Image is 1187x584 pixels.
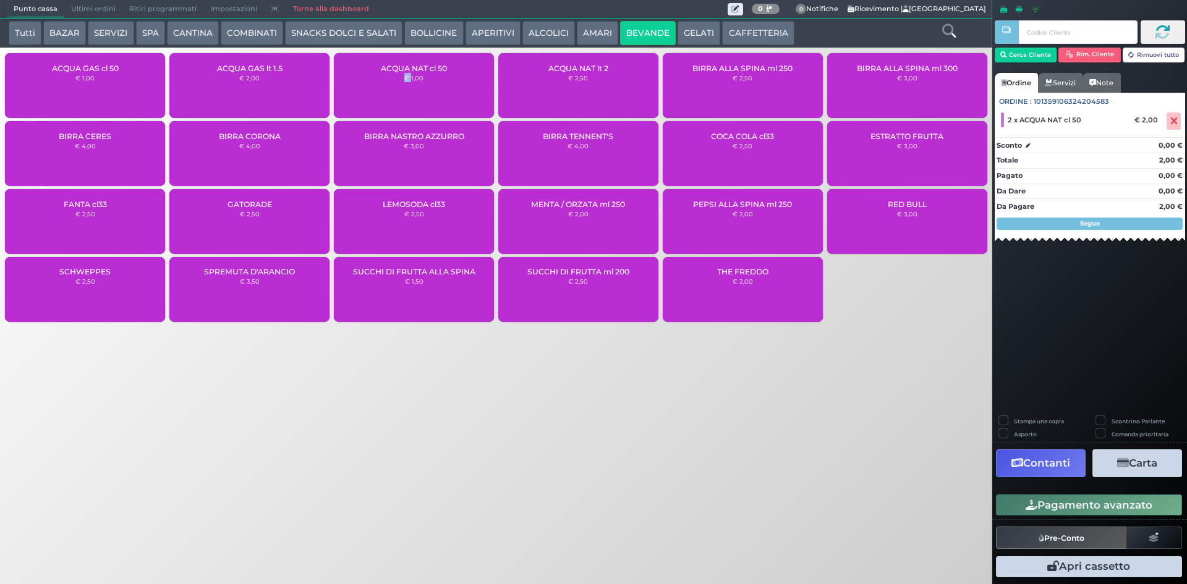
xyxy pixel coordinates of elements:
[286,1,375,18] a: Torna alla dashboard
[678,21,720,46] button: GELATI
[527,267,629,276] span: SUCCHI DI FRUTTA ml 200
[1112,430,1168,438] label: Comanda prioritaria
[136,21,165,46] button: SPA
[997,187,1026,195] strong: Da Dare
[1038,73,1083,93] a: Servizi
[522,21,575,46] button: ALCOLICI
[1058,48,1121,62] button: Rim. Cliente
[1034,96,1109,107] span: 101359106324204583
[217,64,283,73] span: ACQUA GAS lt 1.5
[7,1,64,18] span: Punto cassa
[240,210,260,218] small: € 2,50
[996,449,1086,477] button: Contanti
[996,494,1182,515] button: Pagamento avanzato
[758,4,763,13] b: 0
[1159,156,1183,164] strong: 2,00 €
[52,64,119,73] span: ACQUA GAS cl 50
[996,527,1127,549] button: Pre-Conto
[221,21,283,46] button: COMBINATI
[733,142,752,150] small: € 2,50
[1014,430,1037,438] label: Asporto
[1159,141,1183,150] strong: 0,00 €
[577,21,618,46] button: AMARI
[404,210,424,218] small: € 2,50
[43,21,86,46] button: BAZAR
[240,277,260,285] small: € 3,50
[733,74,752,82] small: € 2,50
[404,21,463,46] button: BOLLICINE
[64,1,122,18] span: Ultimi ordini
[404,74,423,82] small: € 1,00
[870,132,943,141] span: ESTRATTO FRUTTA
[1083,73,1120,93] a: Note
[1123,48,1185,62] button: Rimuovi tutto
[204,1,264,18] span: Impostazioni
[59,267,111,276] span: SCHWEPPES
[995,73,1038,93] a: Ordine
[404,142,424,150] small: € 3,00
[997,156,1018,164] strong: Totale
[75,277,95,285] small: € 2,50
[995,48,1057,62] button: Cerca Cliente
[997,171,1023,180] strong: Pagato
[1159,187,1183,195] strong: 0,00 €
[64,200,107,209] span: FANTA cl33
[75,210,95,218] small: € 2,50
[620,21,676,46] button: BEVANDE
[381,64,447,73] span: ACQUA NAT cl 50
[692,64,793,73] span: BIRRA ALLA SPINA ml 250
[568,74,588,82] small: € 2,50
[75,142,96,150] small: € 4,00
[568,277,588,285] small: € 2,50
[1159,202,1183,211] strong: 2,00 €
[405,277,423,285] small: € 1,50
[239,142,260,150] small: € 4,00
[548,64,608,73] span: ACQUA NAT lt 2
[88,21,134,46] button: SERVIZI
[239,74,260,82] small: € 2,00
[999,96,1032,107] span: Ordine :
[364,132,464,141] span: BIRRA NASTRO AZZURRO
[285,21,402,46] button: SNACKS DOLCI E SALATI
[531,200,625,209] span: MENTA / ORZATA ml 250
[568,142,589,150] small: € 4,00
[1112,417,1165,425] label: Scontrino Parlante
[219,132,281,141] span: BIRRA CORONA
[1133,116,1164,124] div: € 2,00
[711,132,774,141] span: COCA COLA cl33
[167,21,219,46] button: CANTINA
[1080,219,1100,227] strong: Segue
[59,132,111,141] span: BIRRA CERES
[75,74,95,82] small: € 1,00
[897,142,917,150] small: € 3,00
[1008,116,1081,124] span: 2 x ACQUA NAT cl 50
[466,21,521,46] button: APERITIVI
[796,4,807,15] span: 0
[733,277,753,285] small: € 2,00
[997,140,1022,151] strong: Sconto
[722,21,794,46] button: CAFFETTERIA
[543,132,613,141] span: BIRRA TENNENT'S
[568,210,589,218] small: € 2,00
[9,21,41,46] button: Tutti
[733,210,753,218] small: € 2,00
[1014,417,1064,425] label: Stampa una copia
[122,1,203,18] span: Ritiri programmati
[1019,20,1137,44] input: Codice Cliente
[693,200,792,209] span: PEPSI ALLA SPINA ml 250
[383,200,445,209] span: LEMOSODA cl33
[1159,171,1183,180] strong: 0,00 €
[353,267,475,276] span: SUCCHI DI FRUTTA ALLA SPINA
[996,556,1182,577] button: Apri cassetto
[1092,449,1182,477] button: Carta
[997,202,1034,211] strong: Da Pagare
[888,200,927,209] span: RED BULL
[228,200,272,209] span: GATORADE
[897,210,917,218] small: € 3,00
[897,74,917,82] small: € 3,00
[717,267,768,276] span: THE FREDDO
[204,267,295,276] span: SPREMUTA D'ARANCIO
[857,64,958,73] span: BIRRA ALLA SPINA ml 300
